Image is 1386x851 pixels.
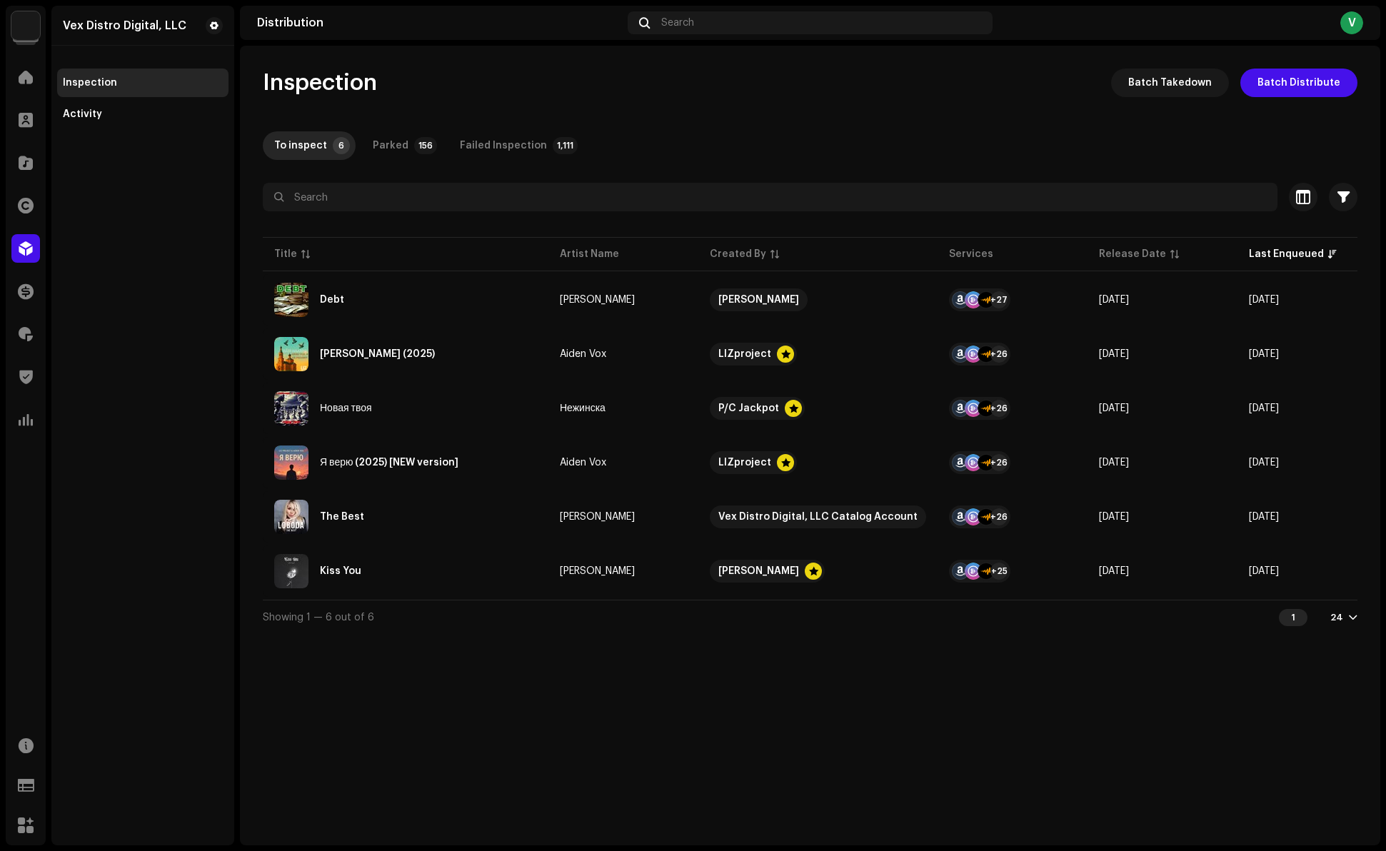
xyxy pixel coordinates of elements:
[710,451,926,474] span: LIZproject
[320,349,435,359] div: Наш Maardu (2025)
[1279,609,1307,626] div: 1
[274,283,308,317] img: dc4c088a-8301-46d0-a04e-c50f80ef2de1
[263,69,377,97] span: Inspection
[320,458,458,468] div: Я верю (2025) [NEW version]
[990,508,1008,525] div: +26
[274,554,308,588] img: 12771f6b-d138-49dc-8719-78a60088a360
[263,613,374,623] span: Showing 1 — 6 out of 6
[373,131,408,160] div: Parked
[1249,458,1279,468] span: Oct 4, 2025
[710,343,926,366] span: LIZproject
[1111,69,1229,97] button: Batch Takedown
[274,247,297,261] div: Title
[1249,247,1324,261] div: Last Enqueued
[560,458,606,468] div: Aiden Vox
[11,11,40,40] img: 4f352ab7-c6b2-4ec4-b97a-09ea22bd155f
[718,505,918,528] div: Vex Distro Digital, LLC Catalog Account
[274,500,308,534] img: 8387af48-e31b-49c7-b2b0-bdbfc38d4198
[1240,69,1357,97] button: Batch Distribute
[560,349,687,359] span: Aiden Vox
[57,69,229,97] re-m-nav-item: Inspection
[274,391,308,425] img: a4e94205-f9cd-4dbe-9bcd-6a052c1b1a9c
[553,137,578,154] p-badge: 1,111
[718,451,771,474] div: LIZproject
[560,458,687,468] span: Aiden Vox
[1340,11,1363,34] div: V
[63,109,102,120] div: Activity
[320,403,372,413] div: Новая твоя
[320,566,361,576] div: Kiss You
[990,454,1008,471] div: +26
[263,183,1277,211] input: Search
[661,17,694,29] span: Search
[560,295,687,305] span: Pavlitsky
[1249,512,1279,522] span: Aug 6, 2024
[63,20,186,31] div: Vex Distro Digital, LLC
[990,291,1008,308] div: +27
[710,560,926,583] span: Kate-Margret
[274,131,327,160] div: To inspect
[710,397,926,420] span: P/C Jackpot
[560,566,687,576] span: Kate-Margret
[990,563,1008,580] div: +25
[1249,403,1279,413] span: Oct 4, 2025
[1099,247,1166,261] div: Release Date
[320,512,364,522] div: The Best
[718,288,799,311] div: [PERSON_NAME]
[560,403,687,413] span: Нежинска
[718,397,779,420] div: P/C Jackpot
[57,100,229,129] re-m-nav-item: Activity
[1099,349,1129,359] span: Oct 21, 2025
[560,403,606,413] div: Нежинска
[718,560,799,583] div: [PERSON_NAME]
[1099,512,1129,522] span: Aug 6, 2024
[333,137,350,154] p-badge: 6
[1249,349,1279,359] span: Oct 7, 2025
[63,77,117,89] div: Inspection
[560,295,635,305] div: [PERSON_NAME]
[257,17,622,29] div: Distribution
[1249,295,1279,305] span: Oct 7, 2025
[414,137,437,154] p-badge: 156
[1099,458,1129,468] span: Oct 18, 2025
[1249,566,1279,576] span: Jun 12, 2024
[1257,69,1340,97] span: Batch Distribute
[560,349,606,359] div: Aiden Vox
[274,337,308,371] img: b3757ef5-b827-417b-9541-7a788415bbe3
[710,505,926,528] span: Vex Distro Digital, LLC Catalog Account
[718,343,771,366] div: LIZproject
[710,247,766,261] div: Created By
[560,512,687,522] span: LOBODA
[1099,566,1129,576] span: Jun 12, 2024
[460,131,547,160] div: Failed Inspection
[1099,295,1129,305] span: Oct 21, 2025
[274,445,308,480] img: 63df9c59-8cbe-43fe-9701-cddbb3f515c7
[1099,403,1129,413] span: Oct 4, 2025
[1330,612,1343,623] div: 24
[1128,69,1212,97] span: Batch Takedown
[990,400,1008,417] div: +26
[560,512,635,522] div: [PERSON_NAME]
[560,566,635,576] div: [PERSON_NAME]
[710,288,926,311] span: Pavlitsky
[990,346,1008,363] div: +26
[320,295,344,305] div: Debt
